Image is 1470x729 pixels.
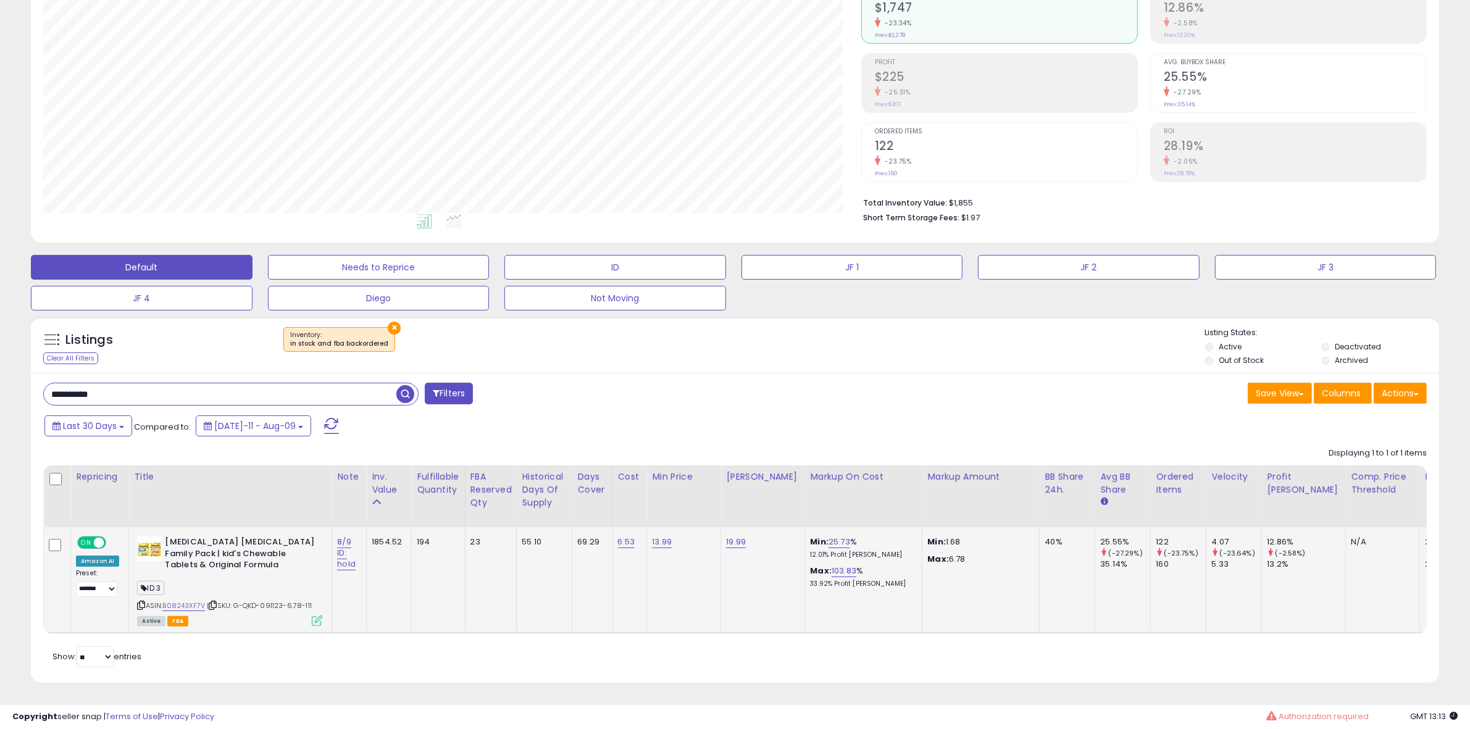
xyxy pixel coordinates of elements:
div: Comp. Price Threshold [1351,470,1414,496]
span: [DATE]-11 - Aug-09 [214,420,296,432]
div: 160 [1156,559,1206,570]
div: 12.86% [1267,536,1345,548]
button: JF 4 [31,286,253,310]
a: 13.99 [652,536,672,548]
span: All listings currently available for purchase on Amazon [137,616,165,627]
span: Compared to: [134,421,191,433]
b: Short Term Storage Fees: [863,212,959,223]
a: 8/9 ID: hold [337,536,356,570]
a: 25.73 [829,536,850,548]
a: 6.53 [618,536,635,548]
span: Ordered Items [875,128,1137,135]
h2: 28.19% [1164,139,1426,156]
label: Archived [1335,355,1369,365]
button: [DATE]-11 - Aug-09 [196,415,311,436]
span: Authorization required [1279,710,1369,722]
div: % [810,536,912,559]
small: (-23.64%) [1220,548,1255,558]
a: B08243XF7V [162,601,205,611]
button: Save View [1248,383,1312,404]
span: | SKU: G-QKD-091123-6.78-111 [207,601,312,610]
b: Min: [810,536,829,548]
small: Prev: 13.20% [1164,31,1195,39]
label: Active [1219,341,1242,352]
h5: Listings [65,331,113,349]
div: Inv. value [372,470,406,496]
p: 33.92% Profit [PERSON_NAME] [810,580,912,588]
span: Inventory : [290,330,388,349]
button: Actions [1374,383,1427,404]
div: 55.10 [522,536,562,548]
div: % [810,565,912,588]
small: Prev: 35.14% [1164,101,1195,108]
div: FBA Reserved Qty [470,470,512,509]
div: 122 [1156,536,1206,548]
div: N/A [1351,536,1410,548]
span: ROI [1164,128,1426,135]
h2: 12.86% [1164,1,1426,17]
small: -27.29% [1169,88,1201,97]
p: 6.78 [927,554,1030,565]
div: 25.55% [1100,536,1150,548]
p: Listing States: [1205,327,1439,339]
small: Prev: $2,278 [875,31,905,39]
small: Avg BB Share. [1100,496,1108,507]
button: Columns [1314,383,1372,404]
div: Min Price [652,470,716,483]
a: Privacy Policy [160,710,214,722]
label: Deactivated [1335,341,1382,352]
div: 5.33 [1211,559,1261,570]
div: in stock and fba backordered [290,340,388,348]
button: ID [504,255,726,280]
button: JF 1 [741,255,963,280]
div: 194 [417,536,455,548]
div: Title [134,470,327,483]
button: JF 3 [1215,255,1437,280]
th: The percentage added to the cost of goods (COGS) that forms the calculator for Min & Max prices. [805,465,922,527]
div: [PERSON_NAME] [726,470,800,483]
div: ROI [1425,470,1470,483]
div: Velocity [1211,470,1256,483]
div: 4.07 [1211,536,1261,548]
button: Diego [268,286,490,310]
div: Fulfillable Quantity [417,470,459,496]
div: BB Share 24h. [1045,470,1090,496]
h2: $1,747 [875,1,1137,17]
div: ASIN: [137,536,322,625]
label: Out of Stock [1219,355,1264,365]
small: -2.58% [1169,19,1198,28]
button: Filters [425,383,473,404]
span: Last 30 Days [63,420,117,432]
div: Days Cover [577,470,607,496]
div: Clear All Filters [43,352,98,364]
div: Amazon AI [76,556,119,567]
small: (-2.58%) [1276,548,1306,558]
div: Ordered Items [1156,470,1201,496]
div: Cost [618,470,642,483]
li: $1,855 [863,194,1418,209]
span: Show: entries [52,651,141,662]
div: 1854.52 [372,536,402,548]
small: -25.31% [880,88,911,97]
small: -23.75% [880,157,912,166]
strong: Max: [927,553,949,565]
div: 35.14% [1100,559,1150,570]
button: Last 30 Days [44,415,132,436]
div: Historical Days Of Supply [522,470,567,509]
h2: 122 [875,139,1137,156]
b: Max: [810,565,832,577]
div: Preset: [76,569,119,597]
small: Prev: $301 [875,101,901,108]
span: FBA [167,616,188,627]
button: Default [31,255,253,280]
img: 51rcSF+5W2L._SL40_.jpg [137,536,162,561]
strong: Copyright [12,710,57,722]
h2: $225 [875,70,1137,86]
a: 103.83 [832,565,856,577]
p: 12.01% Profit [PERSON_NAME] [810,551,912,559]
button: JF 2 [978,255,1200,280]
a: Terms of Use [106,710,158,722]
div: 13.2% [1267,559,1345,570]
div: Displaying 1 to 1 of 1 items [1329,448,1427,459]
b: Total Inventory Value: [863,198,947,208]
